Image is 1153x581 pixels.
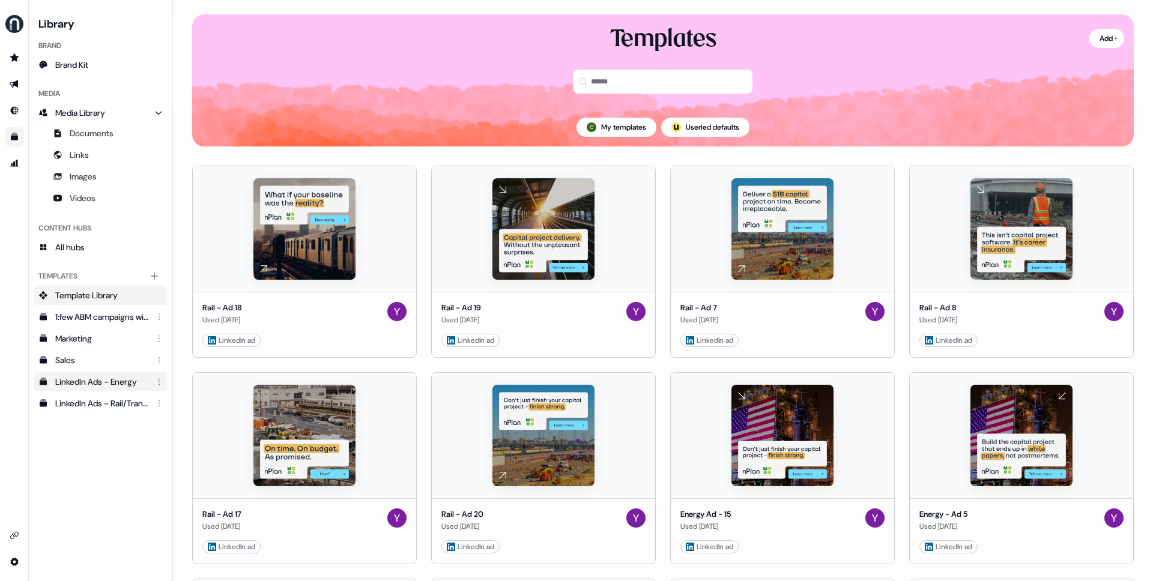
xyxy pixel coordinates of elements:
img: Rail - Ad 20 [492,385,594,486]
div: Rail - Ad 19 [441,302,481,314]
img: Rail - Ad 17 [253,385,355,486]
span: Images [70,170,97,182]
div: Rail - Ad 8 [919,302,957,314]
div: Brand [34,36,168,55]
button: userled logo;Userled defaults [661,118,749,137]
span: Media Library [55,107,105,119]
button: My templates [576,118,656,137]
a: Media Library [34,103,168,122]
div: Used [DATE] [441,520,483,532]
div: Sales [55,354,148,366]
button: Rail - Ad 19Rail - Ad 19Used [DATE]Yuriy LinkedIn ad [431,166,656,358]
a: Template Library [34,286,168,305]
button: Energy - Ad 5Energy - Ad 5Used [DATE]Yuriy LinkedIn ad [909,372,1134,564]
img: Yuriy [1104,508,1124,528]
a: Go to templates [5,127,24,146]
div: Energy Ad - 15 [680,508,731,520]
a: Videos [34,188,168,208]
div: LinkedIn ad [925,541,972,553]
img: Yuriy [387,508,407,528]
a: Go to integrations [5,526,24,545]
button: Rail - Ad 7Rail - Ad 7Used [DATE]Yuriy LinkedIn ad [670,166,895,358]
img: Rail - Ad 7 [731,178,833,280]
h3: Library [34,14,168,31]
a: Go to attribution [5,154,24,173]
div: Media [34,84,168,103]
button: Rail - Ad 17Rail - Ad 17Used [DATE]Yuriy LinkedIn ad [192,372,417,564]
img: Rail - Ad 8 [970,178,1072,280]
div: LinkedIn ad [925,334,972,346]
a: Marketing [34,329,168,348]
a: LinkedIn Ads - Energy [34,372,168,391]
img: Colin [587,122,596,132]
img: Yuriy [626,302,646,321]
button: Add [1089,29,1124,48]
a: Links [34,145,168,164]
img: Yuriy [1104,302,1124,321]
div: LinkedIn Ads - Energy [55,376,148,388]
a: All hubs [34,238,168,257]
button: Rail - Ad 8Rail - Ad 8Used [DATE]Yuriy LinkedIn ad [909,166,1134,358]
div: Rail - Ad 17 [202,508,241,520]
div: LinkedIn ad [208,334,255,346]
img: Energy Ad - 15 [731,385,833,486]
div: Content Hubs [34,218,168,238]
span: Videos [70,192,95,204]
img: Rail - Ad 19 [492,178,594,280]
div: LinkedIn ad [208,541,255,553]
div: Used [DATE] [919,314,957,326]
img: Energy - Ad 5 [970,385,1072,486]
div: Used [DATE] [202,314,242,326]
div: Marketing [55,333,148,345]
a: Sales [34,351,168,370]
div: 1:few ABM campaigns with LinkedIn ads - [DATE] [55,311,148,323]
div: LinkedIn ad [686,334,733,346]
div: Used [DATE] [680,314,718,326]
span: Links [70,149,89,161]
div: Templates [610,24,716,55]
img: userled logo [671,122,681,132]
button: Rail - Ad 18Rail - Ad 18Used [DATE]Yuriy LinkedIn ad [192,166,417,358]
div: Used [DATE] [202,520,241,532]
div: Energy - Ad 5 [919,508,967,520]
div: Rail - Ad 20 [441,508,483,520]
div: LinkedIn ad [447,541,494,553]
img: Rail - Ad 18 [253,178,355,280]
a: Go to prospects [5,48,24,67]
img: Yuriy [387,302,407,321]
a: Images [34,167,168,186]
a: Documents [34,124,168,143]
div: LinkedIn ad [686,541,733,553]
div: Used [DATE] [919,520,967,532]
div: Rail - Ad 7 [680,302,718,314]
span: Documents [70,127,113,139]
div: LinkedIn Ads - Rail/Transport [55,397,148,409]
div: Templates [34,266,168,286]
span: Template Library [55,289,118,301]
div: Used [DATE] [680,520,731,532]
a: Go to Inbound [5,101,24,120]
div: LinkedIn ad [447,334,494,346]
span: Brand Kit [55,59,88,71]
a: LinkedIn Ads - Rail/Transport [34,394,168,413]
img: Yuriy [865,302,885,321]
a: Brand Kit [34,55,168,74]
div: Used [DATE] [441,314,481,326]
a: Go to outbound experience [5,74,24,94]
div: Rail - Ad 18 [202,302,242,314]
a: 1:few ABM campaigns with LinkedIn ads - [DATE] [34,307,168,327]
a: Go to integrations [5,552,24,571]
button: Energy Ad - 15Energy Ad - 15Used [DATE]Yuriy LinkedIn ad [670,372,895,564]
span: All hubs [55,241,85,253]
div: ; [671,122,681,132]
button: Rail - Ad 20Rail - Ad 20Used [DATE]Yuriy LinkedIn ad [431,372,656,564]
img: Yuriy [865,508,885,528]
img: Yuriy [626,508,646,528]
